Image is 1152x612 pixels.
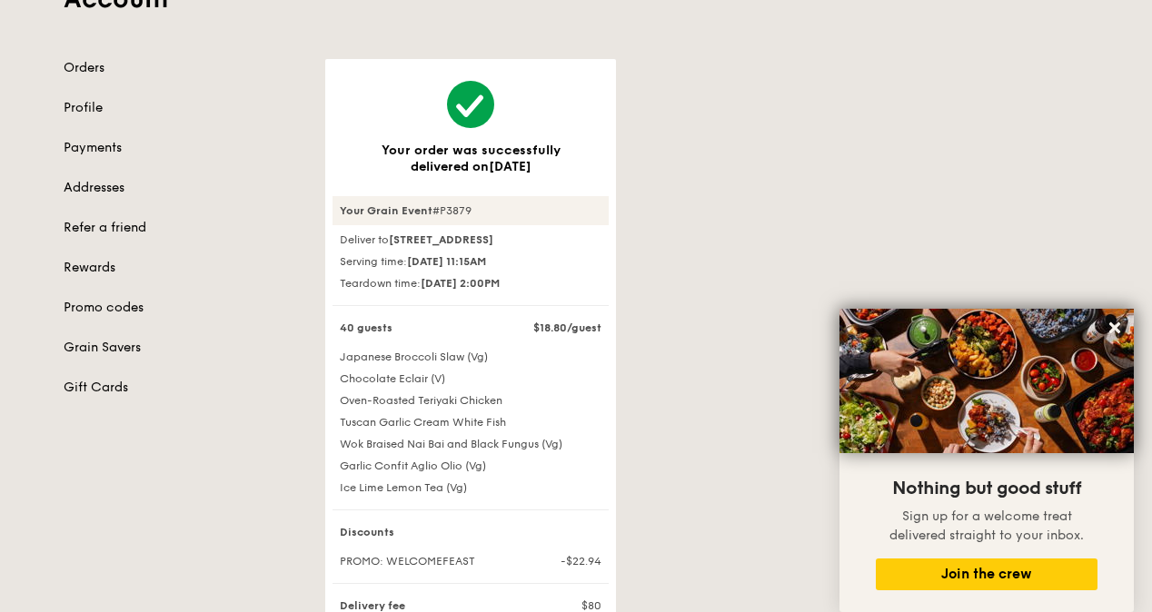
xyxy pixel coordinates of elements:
a: Orders [64,59,303,77]
div: Deliver to [333,232,609,247]
div: Chocolate Eclair (V) [329,371,612,386]
strong: Delivery fee [340,599,405,612]
strong: Your Grain Event [340,204,432,217]
div: Garlic Confit Aglio Olio (Vg) [329,459,612,473]
div: $18.80/guest [518,321,612,335]
span: Nothing but good stuff [892,478,1081,499]
strong: [DATE] 11:15AM [407,255,486,268]
div: PROMO: WELCOMEFEAST [329,554,518,568]
strong: [STREET_ADDRESS] [389,233,493,246]
a: Profile [64,99,303,117]
div: 40 guests [329,321,518,335]
button: Close [1100,313,1129,342]
a: Grain Savers [64,339,303,357]
h3: Your order was successfully delivered on [354,143,587,174]
div: Ice Lime Lemon Tea (Vg) [329,480,612,495]
strong: [DATE] 2:00PM [421,277,500,290]
a: Payments [64,139,303,157]
div: #P3879 [333,196,609,225]
a: Addresses [64,179,303,197]
div: Japanese Broccoli Slaw (Vg) [329,350,612,364]
a: Refer a friend [64,219,303,237]
a: Promo codes [64,299,303,317]
div: Discounts [329,525,612,539]
div: Oven-Roasted Teriyaki Chicken [329,393,612,408]
div: -$22.94 [518,554,612,568]
div: Serving time: [333,254,609,269]
span: [DATE] [489,159,531,174]
button: Join the crew [876,558,1097,590]
div: Teardown time: [333,276,609,291]
span: Sign up for a welcome treat delivered straight to your inbox. [889,508,1084,543]
div: Tuscan Garlic Cream White Fish [329,415,612,429]
img: DSC07876-Edit02-Large.jpeg [839,309,1134,453]
a: Rewards [64,259,303,277]
div: Wok Braised Nai Bai and Black Fungus (Vg) [329,437,612,451]
a: Gift Cards [64,379,303,397]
